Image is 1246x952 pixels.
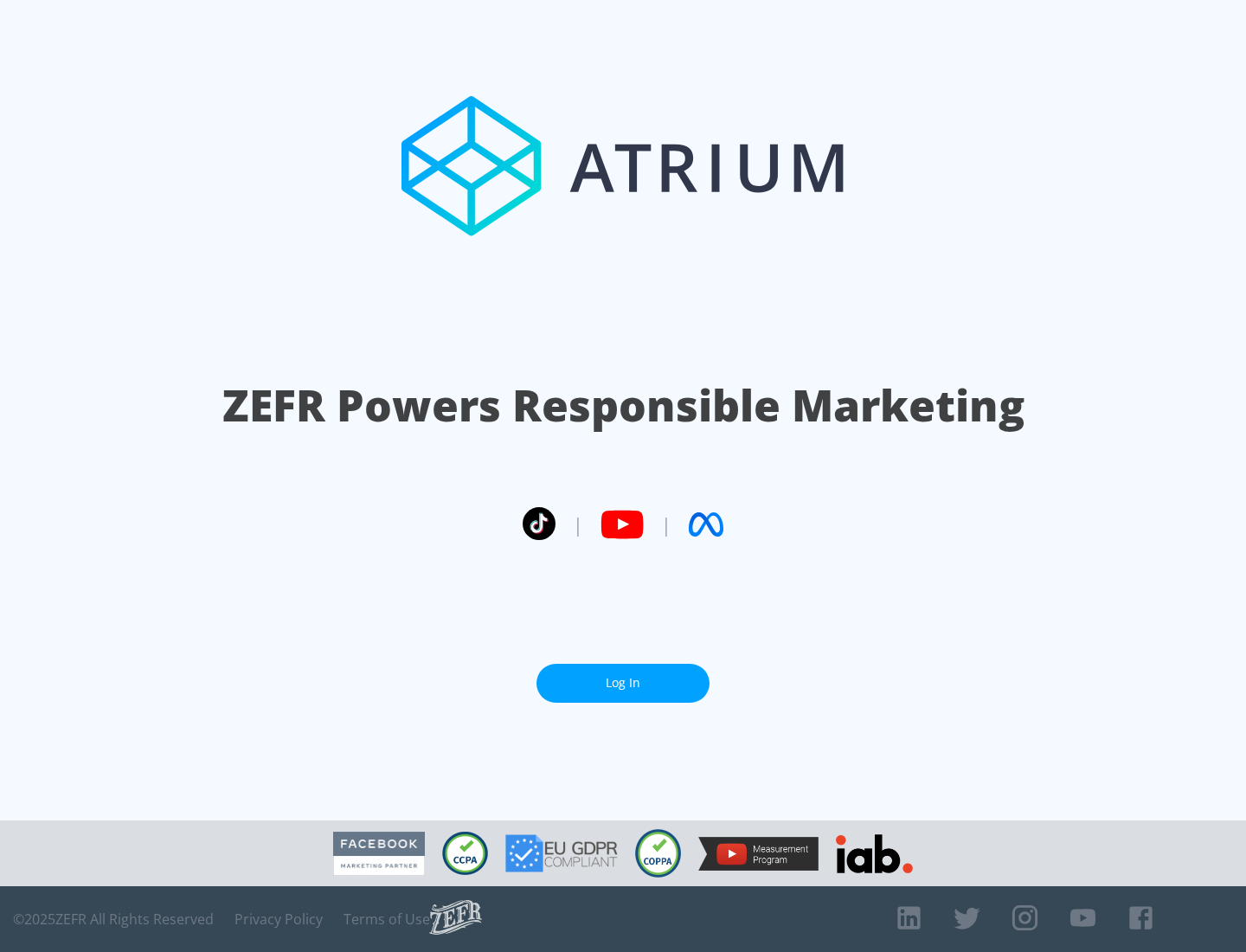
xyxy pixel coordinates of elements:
img: CCPA Compliant [442,832,488,875]
a: Log In [536,664,710,703]
img: Facebook Marketing Partner [333,832,425,876]
span: | [661,511,671,537]
span: | [573,511,583,537]
a: Terms of Use [344,910,430,928]
h1: ZEFR Powers Responsible Marketing [222,376,1024,435]
img: GDPR Compliant [505,834,618,872]
a: Privacy Policy [234,910,323,928]
img: COPPA Compliant [635,829,681,878]
img: YouTube Measurement Program [698,837,819,871]
span: © 2025 ZEFR All Rights Reserved [13,910,214,928]
img: IAB [836,834,913,873]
